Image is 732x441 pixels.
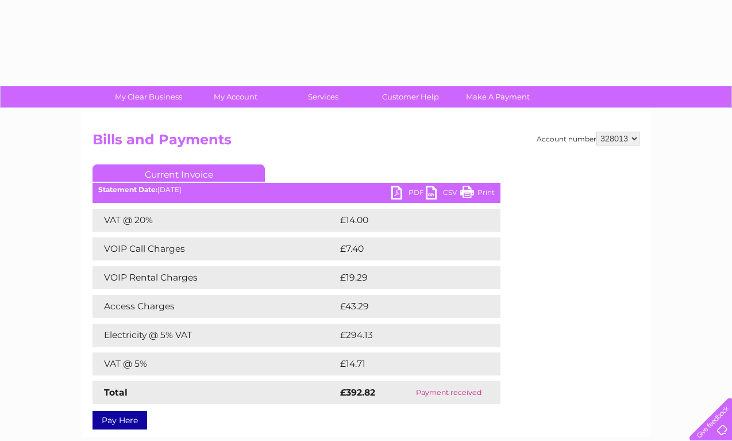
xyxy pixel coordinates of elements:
[450,86,545,108] a: Make A Payment
[93,266,337,289] td: VOIP Rental Charges
[93,132,639,154] h2: Bills and Payments
[93,209,337,232] td: VAT @ 20%
[276,86,371,108] a: Services
[93,324,337,347] td: Electricity @ 5% VAT
[396,381,500,404] td: Payment received
[93,186,500,194] div: [DATE]
[337,209,477,232] td: £14.00
[426,186,460,202] a: CSV
[93,411,147,430] a: Pay Here
[337,266,476,289] td: £19.29
[101,86,196,108] a: My Clear Business
[340,387,375,398] strong: £392.82
[537,132,639,145] div: Account number
[337,295,477,318] td: £43.29
[337,237,473,260] td: £7.40
[93,295,337,318] td: Access Charges
[460,186,495,202] a: Print
[337,324,479,347] td: £294.13
[104,387,128,398] strong: Total
[93,352,337,375] td: VAT @ 5%
[98,185,157,194] b: Statement Date:
[363,86,458,108] a: Customer Help
[188,86,283,108] a: My Account
[93,237,337,260] td: VOIP Call Charges
[93,164,265,182] a: Current Invoice
[391,186,426,202] a: PDF
[337,352,475,375] td: £14.71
